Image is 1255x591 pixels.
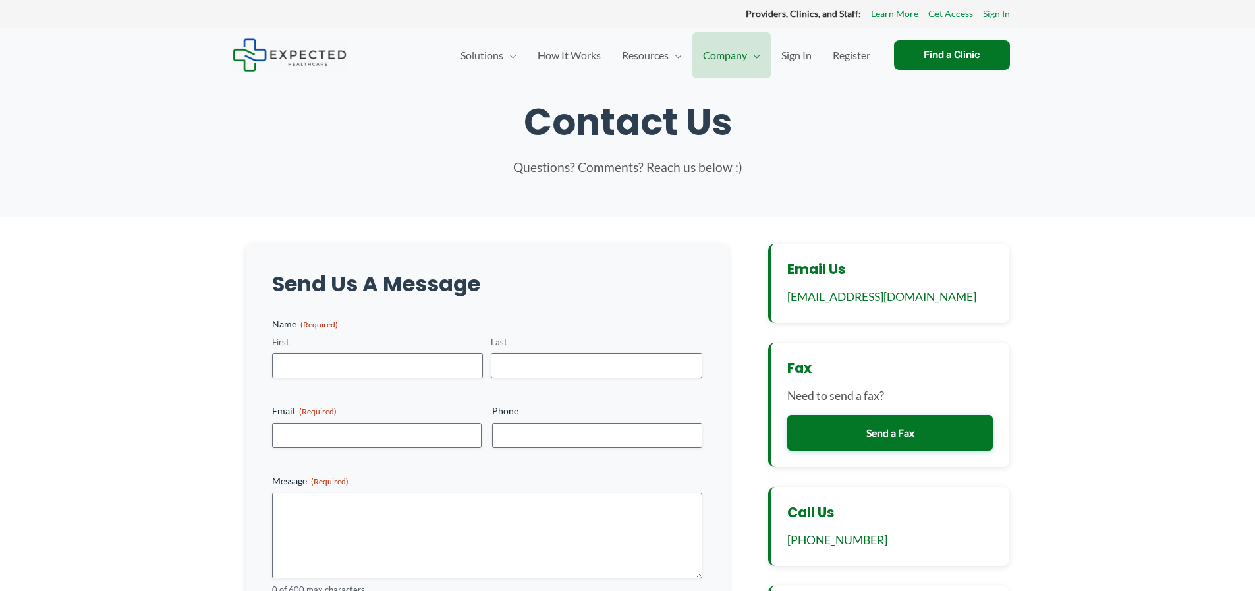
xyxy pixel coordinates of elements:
legend: Name [272,318,338,331]
a: ResourcesMenu Toggle [611,32,692,78]
a: Get Access [928,5,973,22]
a: Register [822,32,881,78]
h3: Call Us [787,503,993,521]
a: Sign In [771,32,822,78]
span: Menu Toggle [747,32,760,78]
nav: Primary Site Navigation [450,32,881,78]
p: Need to send a fax? [787,387,993,405]
label: Last [491,336,702,349]
span: (Required) [300,320,338,329]
span: (Required) [299,407,337,416]
span: Menu Toggle [669,32,682,78]
strong: Providers, Clinics, and Staff: [746,8,861,19]
h2: Send Us A Message [272,270,702,298]
span: Sign In [781,32,812,78]
label: Message [272,474,702,488]
span: Company [703,32,747,78]
span: Resources [622,32,669,78]
h3: Email Us [787,260,993,278]
span: Solutions [460,32,503,78]
a: Send a Fax [787,415,993,451]
a: Learn More [871,5,918,22]
h1: Contact Us [246,100,1010,144]
a: [EMAIL_ADDRESS][DOMAIN_NAME] [787,290,976,304]
span: (Required) [311,476,349,486]
a: How It Works [527,32,611,78]
a: Sign In [983,5,1010,22]
span: Register [833,32,870,78]
h3: Fax [787,359,993,377]
span: How It Works [538,32,601,78]
label: Phone [492,405,702,418]
label: First [272,336,484,349]
a: CompanyMenu Toggle [692,32,771,78]
p: Questions? Comments? Reach us below :) [430,157,825,178]
a: [PHONE_NUMBER] [787,533,887,547]
a: Find a Clinic [894,40,1010,70]
img: Expected Healthcare Logo - side, dark font, small [233,38,347,72]
label: Email [272,405,482,418]
a: SolutionsMenu Toggle [450,32,527,78]
span: Menu Toggle [503,32,516,78]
